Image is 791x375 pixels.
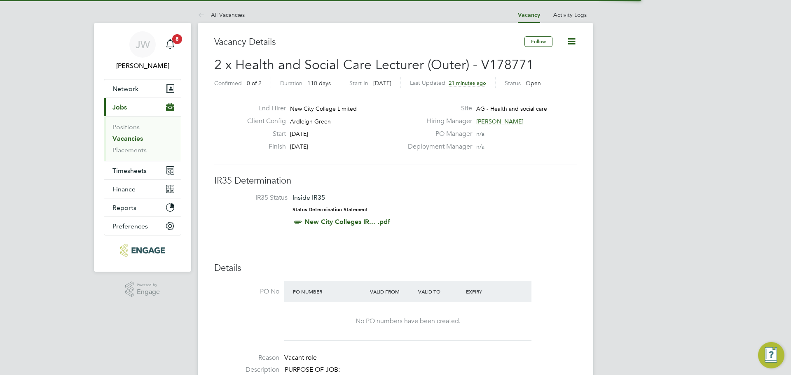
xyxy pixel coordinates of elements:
[247,79,262,87] span: 0 of 2
[214,175,577,187] h3: IR35 Determination
[290,118,331,125] span: Ardleigh Green
[368,284,416,299] div: Valid From
[104,161,181,179] button: Timesheets
[137,282,160,289] span: Powered by
[214,79,242,87] label: Confirmed
[214,287,279,296] label: PO No
[280,79,302,87] label: Duration
[214,36,524,48] h3: Vacancy Details
[214,354,279,362] label: Reason
[112,167,147,175] span: Timesheets
[403,104,472,113] label: Site
[290,143,308,150] span: [DATE]
[526,79,541,87] span: Open
[524,36,552,47] button: Follow
[284,354,317,362] span: Vacant role
[307,79,331,87] span: 110 days
[505,79,521,87] label: Status
[758,342,784,368] button: Engage Resource Center
[104,180,181,198] button: Finance
[293,207,368,212] strong: Status Determination Statement
[241,142,286,151] label: Finish
[125,282,160,297] a: Powered byEngage
[112,103,127,111] span: Jobs
[112,135,143,142] a: Vacancies
[476,118,524,125] span: [PERSON_NAME]
[349,79,368,87] label: Start In
[104,198,181,217] button: Reports
[162,31,178,58] a: 8
[293,317,523,326] div: No PO numbers have been created.
[416,284,464,299] div: Valid To
[104,116,181,161] div: Jobs
[214,57,534,73] span: 2 x Health and Social Care Lecturer (Outer) - V178771
[373,79,391,87] span: [DATE]
[403,142,472,151] label: Deployment Manager
[241,104,286,113] label: End Hirer
[112,222,148,230] span: Preferences
[476,143,484,150] span: n/a
[222,193,288,202] label: IR35 Status
[464,284,512,299] div: Expiry
[403,130,472,138] label: PO Manager
[104,31,181,71] a: JW[PERSON_NAME]
[104,244,181,257] a: Go to home page
[198,11,245,19] a: All Vacancies
[214,366,279,374] label: Description
[104,79,181,98] button: Network
[290,105,357,112] span: New City College Limited
[410,79,445,86] label: Last Updated
[476,130,484,137] span: n/a
[241,130,286,138] label: Start
[172,34,182,44] span: 8
[304,218,390,226] a: New City Colleges IR... .pdf
[449,79,486,86] span: 21 minutes ago
[112,123,140,131] a: Positions
[290,130,308,137] span: [DATE]
[104,98,181,116] button: Jobs
[94,23,191,272] nav: Main navigation
[104,217,181,235] button: Preferences
[553,11,587,19] a: Activity Logs
[112,85,138,93] span: Network
[136,39,150,50] span: JW
[403,117,472,126] label: Hiring Manager
[476,105,547,112] span: AG - Health and social care
[291,284,368,299] div: PO Number
[214,262,577,274] h3: Details
[112,146,147,154] a: Placements
[112,204,136,212] span: Reports
[293,193,325,201] span: Inside IR35
[518,12,540,19] a: Vacancy
[120,244,164,257] img: morganhunt-logo-retina.png
[112,185,136,193] span: Finance
[104,61,181,71] span: Jordan Williams
[137,289,160,296] span: Engage
[241,117,286,126] label: Client Config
